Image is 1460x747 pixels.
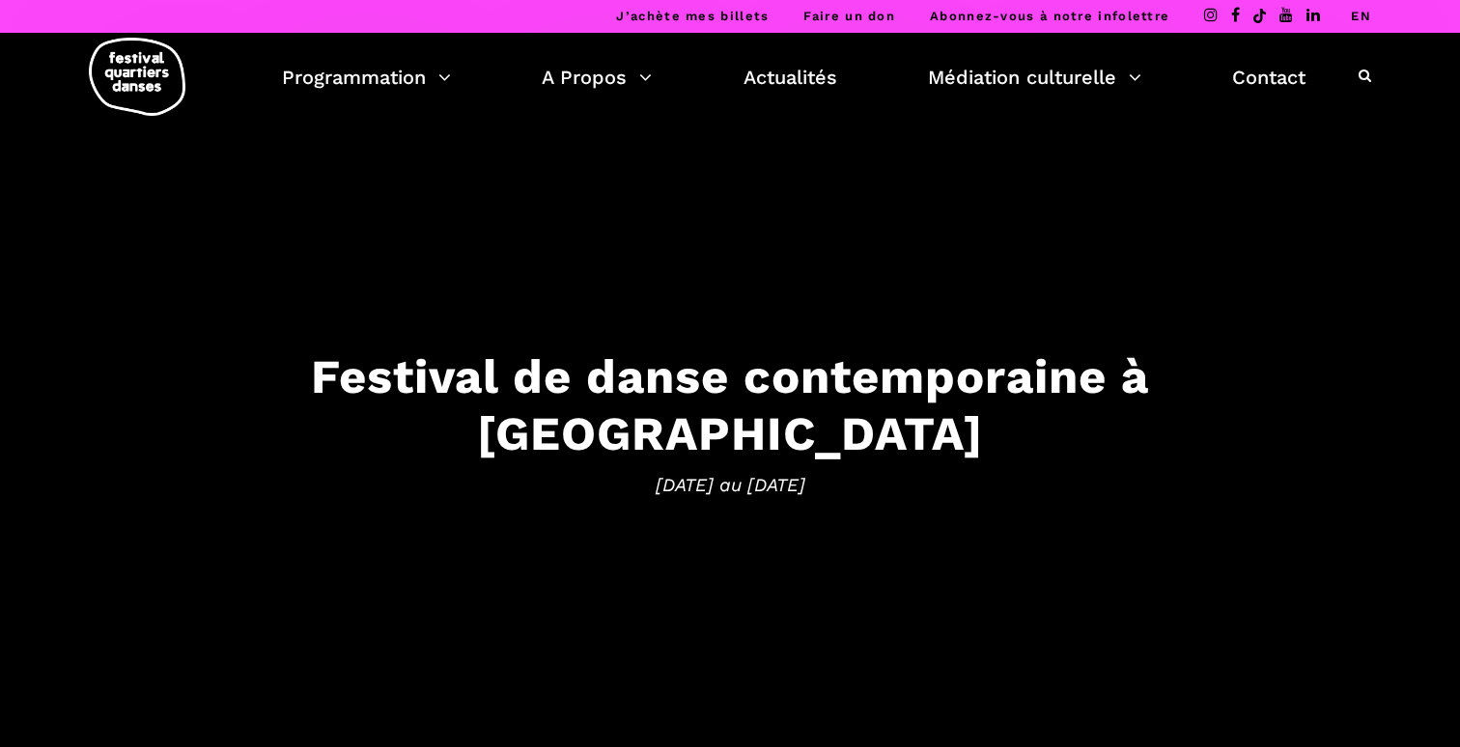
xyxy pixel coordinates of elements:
h3: Festival de danse contemporaine à [GEOGRAPHIC_DATA] [131,347,1329,461]
a: Faire un don [803,9,895,23]
a: Abonnez-vous à notre infolettre [930,9,1169,23]
span: [DATE] au [DATE] [131,471,1329,500]
img: logo-fqd-med [89,38,185,116]
a: EN [1351,9,1371,23]
a: J’achète mes billets [616,9,769,23]
a: Programmation [282,61,451,94]
a: Contact [1232,61,1306,94]
a: Actualités [744,61,837,94]
a: A Propos [542,61,652,94]
a: Médiation culturelle [928,61,1141,94]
